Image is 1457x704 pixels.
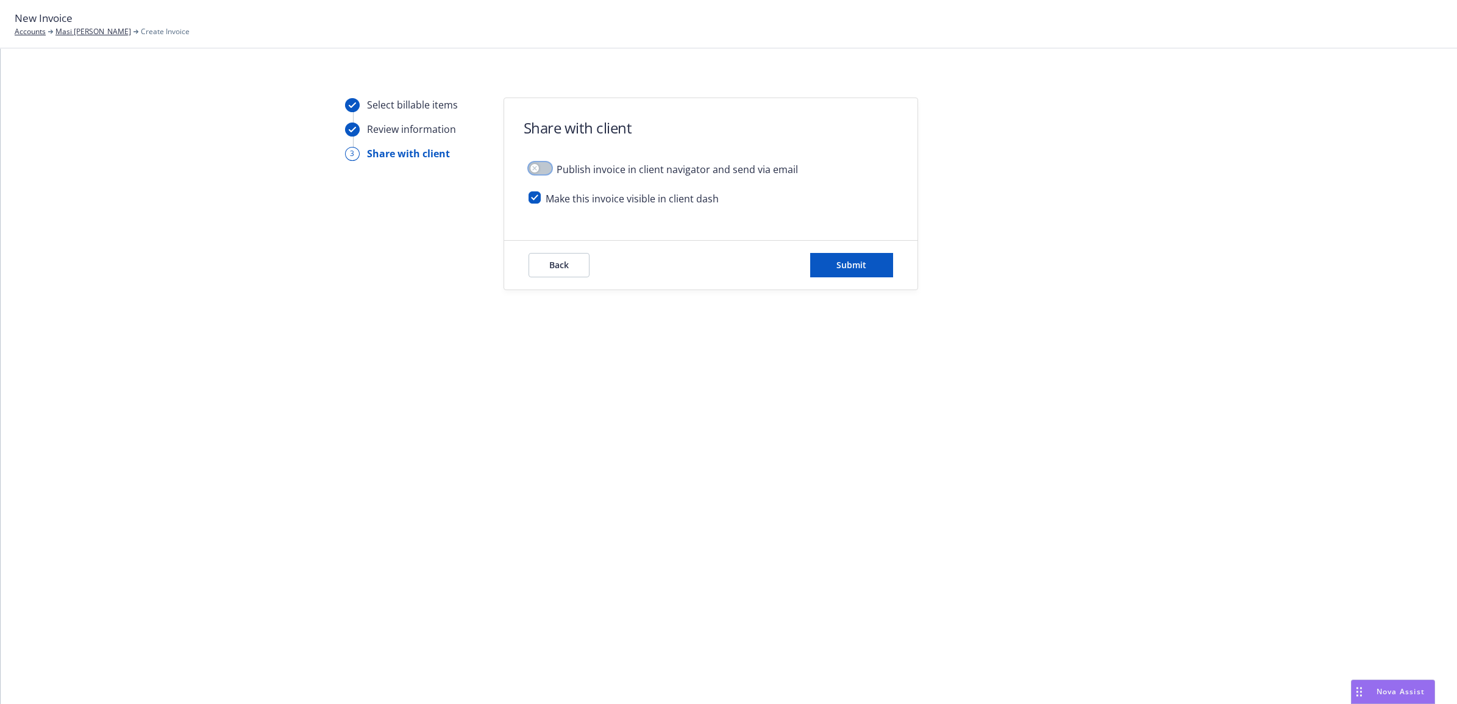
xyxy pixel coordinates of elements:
span: Make this invoice visible in client dash [546,191,719,206]
button: Submit [810,253,893,277]
span: Nova Assist [1377,686,1425,697]
div: Review information [367,122,456,137]
span: Back [549,259,569,271]
div: Select billable items [367,98,458,112]
div: Share with client [367,146,450,161]
div: 3 [345,147,360,161]
span: New Invoice [15,10,73,26]
h1: Share with client [524,118,632,138]
button: Nova Assist [1351,680,1435,704]
button: Back [529,253,590,277]
span: Submit [836,259,866,271]
a: Masi [PERSON_NAME] [55,26,131,37]
span: Publish invoice in client navigator and send via email [557,162,798,177]
span: Create Invoice [141,26,190,37]
a: Accounts [15,26,46,37]
div: Drag to move [1352,680,1367,703]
